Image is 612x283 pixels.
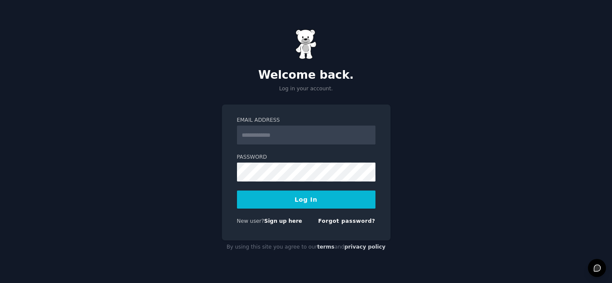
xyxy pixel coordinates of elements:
[222,240,391,254] div: By using this site you agree to our and
[295,29,317,59] img: Gummy Bear
[344,244,386,250] a: privacy policy
[237,191,375,209] button: Log In
[318,218,375,224] a: Forgot password?
[237,218,264,224] span: New user?
[222,68,391,82] h2: Welcome back.
[317,244,334,250] a: terms
[264,218,302,224] a: Sign up here
[237,117,375,124] label: Email Address
[222,85,391,93] p: Log in your account.
[237,154,375,161] label: Password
